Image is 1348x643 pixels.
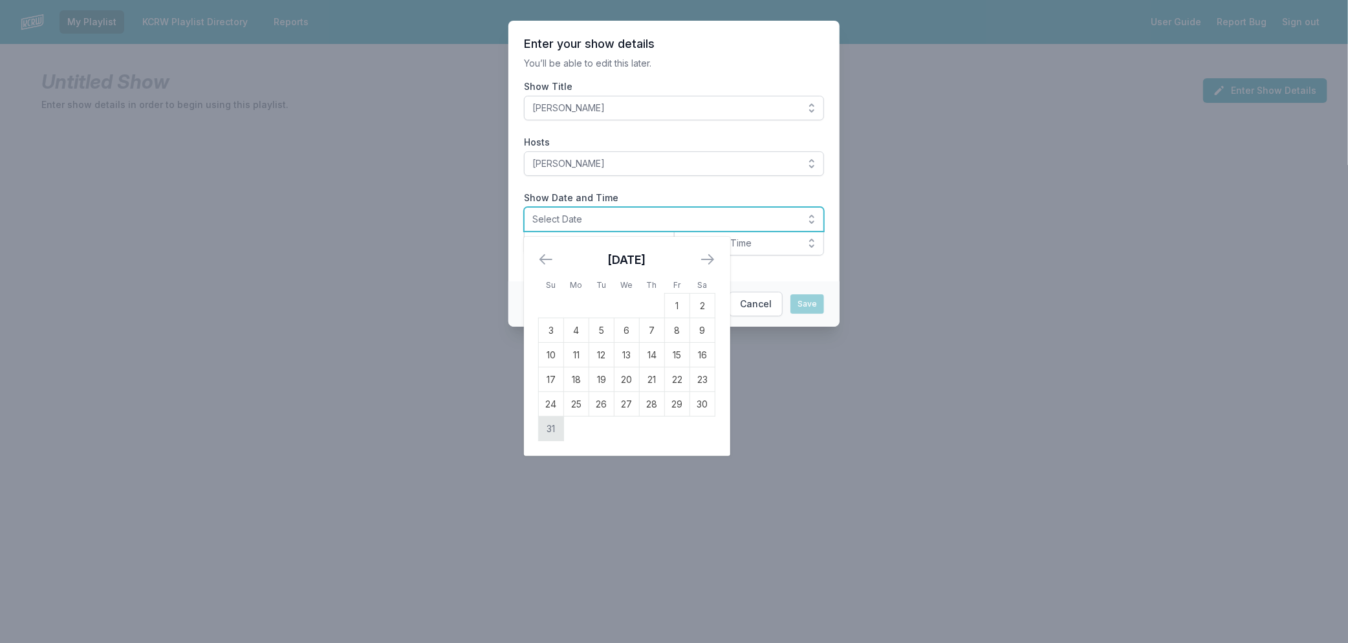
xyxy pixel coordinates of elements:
[674,231,825,256] button: Select End Time
[524,80,824,93] label: Show Title
[539,343,564,367] td: Sunday, August 10, 2025
[673,280,680,290] small: Fr
[690,294,715,318] td: Saturday, August 2, 2025
[589,343,614,367] td: Tuesday, August 12, 2025
[532,157,798,170] span: [PERSON_NAME]
[564,367,589,392] td: Monday, August 18, 2025
[539,392,564,417] td: Sunday, August 24, 2025
[640,343,665,367] td: Thursday, August 14, 2025
[589,318,614,343] td: Tuesday, August 5, 2025
[596,280,606,290] small: Tu
[589,392,614,417] td: Tuesday, August 26, 2025
[524,57,824,70] p: You’ll be able to edit this later.
[647,280,657,290] small: Th
[790,294,824,314] button: Save
[564,392,589,417] td: Monday, August 25, 2025
[524,136,824,149] label: Hosts
[690,367,715,392] td: Saturday, August 23, 2025
[546,280,556,290] small: Su
[665,294,690,318] td: Friday, August 1, 2025
[532,213,798,226] span: Select Date
[564,343,589,367] td: Monday, August 11, 2025
[564,318,589,343] td: Monday, August 4, 2025
[539,417,564,441] td: Sunday, August 31, 2025
[614,318,640,343] td: Wednesday, August 6, 2025
[614,343,640,367] td: Wednesday, August 13, 2025
[539,367,564,392] td: Sunday, August 17, 2025
[690,392,715,417] td: Saturday, August 30, 2025
[665,343,690,367] td: Friday, August 15, 2025
[682,237,798,250] span: Select End Time
[640,367,665,392] td: Thursday, August 21, 2025
[665,392,690,417] td: Friday, August 29, 2025
[700,252,715,267] button: Move forward to switch to the next month.
[532,102,798,114] span: [PERSON_NAME]
[697,280,707,290] small: Sa
[665,367,690,392] td: Friday, August 22, 2025
[570,280,582,290] small: Mo
[538,252,554,267] button: Move backward to switch to the previous month.
[524,36,824,52] header: Enter your show details
[665,318,690,343] td: Friday, August 8, 2025
[690,318,715,343] td: Saturday, August 9, 2025
[524,96,824,120] button: [PERSON_NAME]
[589,367,614,392] td: Tuesday, August 19, 2025
[614,392,640,417] td: Wednesday, August 27, 2025
[640,392,665,417] td: Thursday, August 28, 2025
[524,151,824,176] button: [PERSON_NAME]
[608,253,646,267] strong: [DATE]
[524,207,824,232] button: Select Date
[729,292,783,316] button: Cancel
[620,280,633,290] small: We
[690,343,715,367] td: Saturday, August 16, 2025
[524,237,730,456] div: Calendar
[539,318,564,343] td: Sunday, August 3, 2025
[614,367,640,392] td: Wednesday, August 20, 2025
[640,318,665,343] td: Thursday, August 7, 2025
[524,191,618,204] legend: Show Date and Time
